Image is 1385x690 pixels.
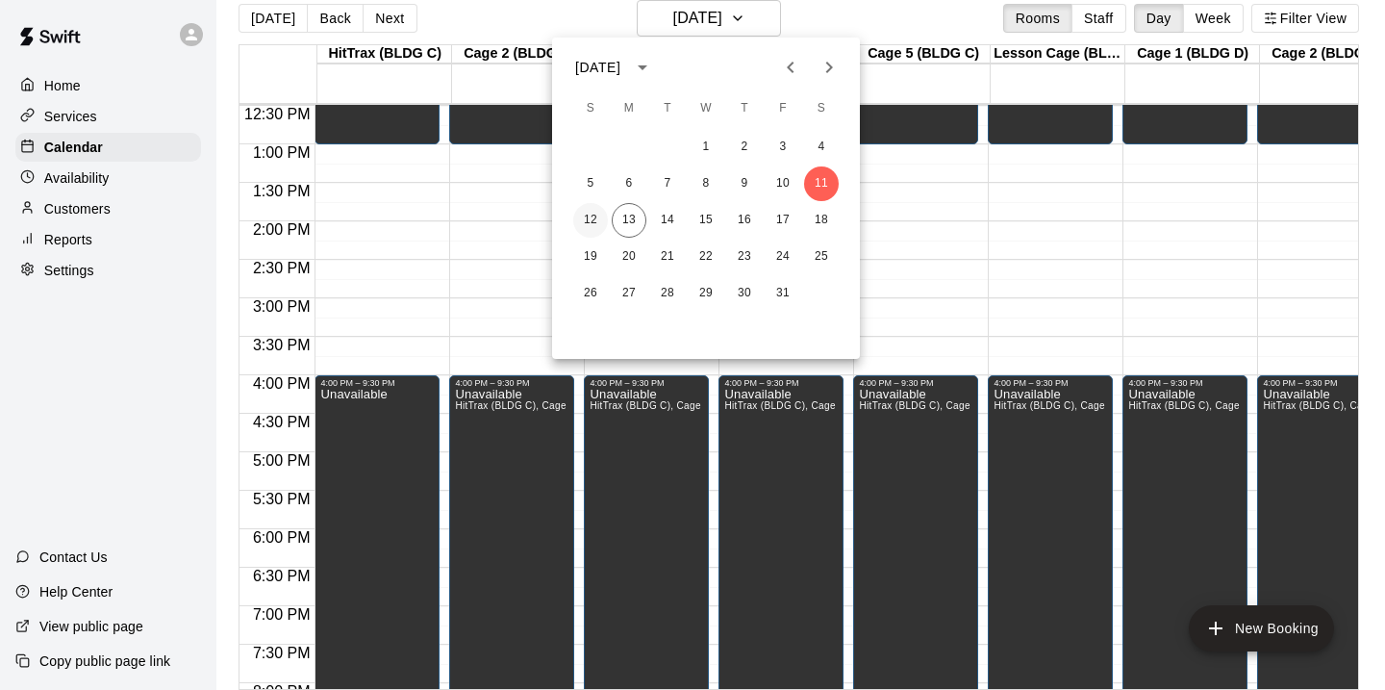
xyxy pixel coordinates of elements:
button: 23 [727,240,762,274]
span: Sunday [573,89,608,128]
button: 2 [727,130,762,165]
button: 25 [804,240,839,274]
button: 7 [650,166,685,201]
button: 13 [612,203,646,238]
button: 11 [804,166,839,201]
button: Previous month [771,48,810,87]
button: 31 [766,276,800,311]
button: 9 [727,166,762,201]
button: 5 [573,166,608,201]
span: Wednesday [689,89,723,128]
button: 1 [689,130,723,165]
button: 20 [612,240,646,274]
button: 21 [650,240,685,274]
button: 14 [650,203,685,238]
button: 24 [766,240,800,274]
span: Thursday [727,89,762,128]
button: Next month [810,48,848,87]
span: Tuesday [650,89,685,128]
div: [DATE] [575,58,620,78]
button: 17 [766,203,800,238]
button: 12 [573,203,608,238]
span: Saturday [804,89,839,128]
button: 3 [766,130,800,165]
button: 19 [573,240,608,274]
button: 22 [689,240,723,274]
button: 29 [689,276,723,311]
button: 27 [612,276,646,311]
button: calendar view is open, switch to year view [626,51,659,84]
button: 16 [727,203,762,238]
button: 8 [689,166,723,201]
span: Monday [612,89,646,128]
button: 15 [689,203,723,238]
button: 30 [727,276,762,311]
button: 6 [612,166,646,201]
span: Friday [766,89,800,128]
button: 28 [650,276,685,311]
button: 26 [573,276,608,311]
button: 18 [804,203,839,238]
button: 10 [766,166,800,201]
button: 4 [804,130,839,165]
